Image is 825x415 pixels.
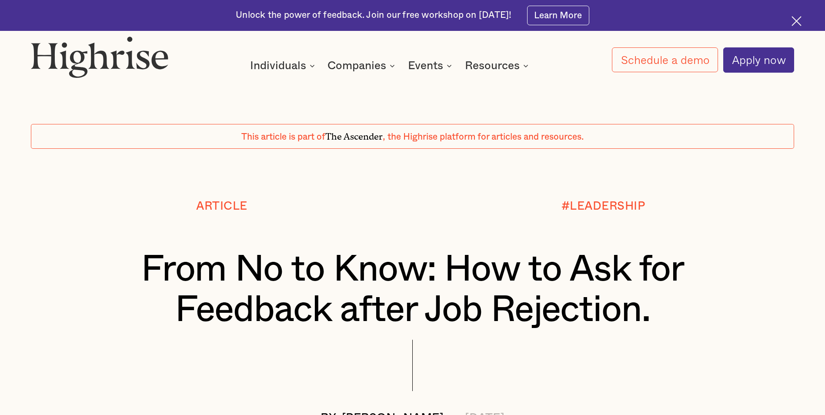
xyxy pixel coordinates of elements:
[31,36,169,78] img: Highrise logo
[792,16,802,26] img: Cross icon
[327,60,386,71] div: Companies
[612,47,718,72] a: Schedule a demo
[723,47,794,73] a: Apply now
[196,200,247,213] div: Article
[241,132,325,141] span: This article is part of
[236,9,511,21] div: Unlock the power of feedback. Join our free workshop on [DATE]!
[527,6,589,25] a: Learn More
[63,249,762,330] h1: From No to Know: How to Ask for Feedback after Job Rejection.
[561,200,645,213] div: #LEADERSHIP
[465,60,520,71] div: Resources
[250,60,306,71] div: Individuals
[383,132,584,141] span: , the Highrise platform for articles and resources.
[408,60,443,71] div: Events
[325,129,383,140] span: The Ascender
